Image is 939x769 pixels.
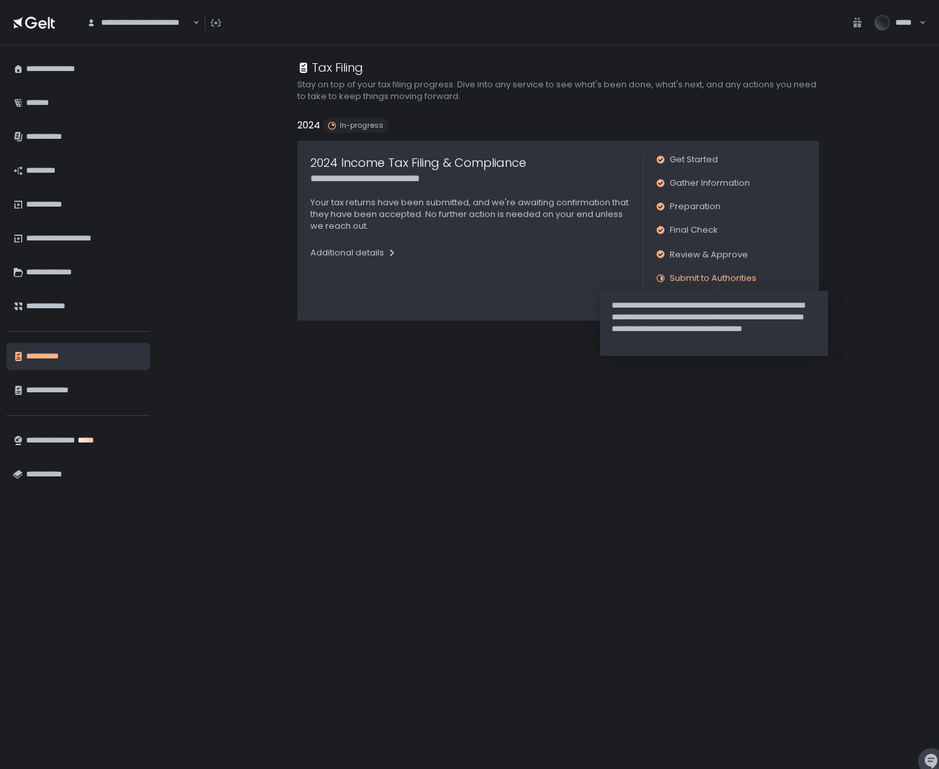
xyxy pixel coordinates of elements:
span: Get Started [670,154,718,166]
span: Final Check [670,224,718,236]
span: Preparation [670,201,721,212]
span: Review & Approve [670,248,748,261]
span: Gather Information [670,177,750,189]
div: Search for option [78,9,200,36]
h1: 2024 Income Tax Filing & Compliance [310,154,526,171]
button: Additional details [310,242,397,263]
span: Filed [670,296,689,308]
div: Tax Filing [297,59,363,76]
p: Your tax returns have been submitted, and we're awaiting confirmation that they have been accepte... [310,197,630,232]
span: Submit to Authorities [670,272,756,284]
span: In-progress [340,121,383,130]
h2: Stay on top of your tax filing progress. Dive into any service to see what's been done, what's ne... [297,79,819,102]
h2: 2024 [297,118,320,133]
input: Search for option [191,16,192,29]
div: Additional details [310,247,397,259]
